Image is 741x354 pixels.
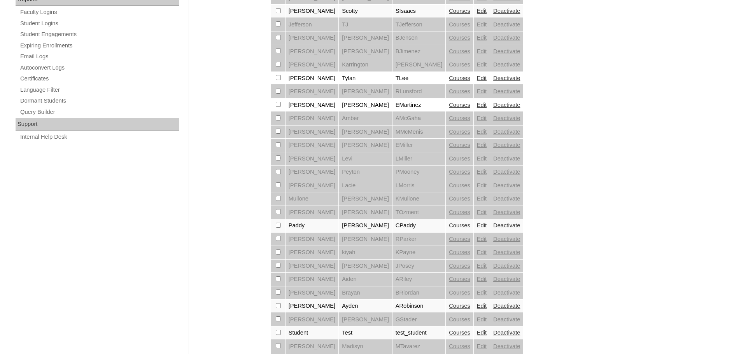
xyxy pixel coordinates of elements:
a: Courses [449,155,470,162]
a: Deactivate [493,276,520,282]
td: [PERSON_NAME] [286,233,339,246]
a: Deactivate [493,129,520,135]
td: [PERSON_NAME] [286,99,339,112]
a: Courses [449,316,470,323]
a: Deactivate [493,249,520,255]
a: Courses [449,115,470,121]
a: Deactivate [493,195,520,202]
td: Levi [339,152,392,166]
a: Edit [477,303,487,309]
a: Edit [477,75,487,81]
a: Internal Help Desk [19,132,179,142]
td: test_student [392,326,446,340]
a: Deactivate [493,236,520,242]
td: Madisyn [339,340,392,353]
td: TJ [339,18,392,31]
td: [PERSON_NAME] [339,206,392,219]
td: [PERSON_NAME] [286,340,339,353]
a: Deactivate [493,21,520,28]
a: Edit [477,48,487,54]
td: Scotty [339,5,392,18]
a: Edit [477,209,487,215]
a: Edit [477,236,487,242]
a: Courses [449,61,470,68]
td: MMcMenis [392,126,446,139]
a: Courses [449,222,470,228]
a: Courses [449,209,470,215]
td: [PERSON_NAME] [339,233,392,246]
a: Language Filter [19,85,179,95]
td: PMooney [392,166,446,179]
td: BJensen [392,31,446,45]
td: MTavarez [392,340,446,353]
a: Courses [449,35,470,41]
a: Faculty Logins [19,7,179,17]
a: Deactivate [493,263,520,269]
td: [PERSON_NAME] [286,5,339,18]
a: Edit [477,222,487,228]
td: Aiden [339,273,392,286]
td: RLunsford [392,85,446,98]
a: Deactivate [493,209,520,215]
a: Expiring Enrollments [19,41,179,51]
td: [PERSON_NAME] [339,31,392,45]
td: Peyton [339,166,392,179]
td: RParker [392,233,446,246]
a: Deactivate [493,75,520,81]
a: Autoconvert Logs [19,63,179,73]
a: Edit [477,142,487,148]
td: JPosey [392,260,446,273]
td: [PERSON_NAME] [286,300,339,313]
a: Courses [449,343,470,349]
a: Deactivate [493,102,520,108]
td: CPaddy [392,219,446,232]
a: Deactivate [493,289,520,296]
a: Edit [477,195,487,202]
a: Deactivate [493,303,520,309]
td: [PERSON_NAME] [286,112,339,125]
a: Edit [477,21,487,28]
td: LMorris [392,179,446,192]
td: [PERSON_NAME] [286,206,339,219]
td: TOzment [392,206,446,219]
td: SIsaacs [392,5,446,18]
a: Deactivate [493,48,520,54]
a: Deactivate [493,142,520,148]
td: [PERSON_NAME] [286,273,339,286]
td: [PERSON_NAME] [339,45,392,58]
td: Jefferson [286,18,339,31]
a: Deactivate [493,222,520,228]
td: ARobinson [392,300,446,313]
a: Edit [477,249,487,255]
a: Deactivate [493,343,520,349]
td: [PERSON_NAME] [286,85,339,98]
td: [PERSON_NAME] [286,58,339,71]
td: [PERSON_NAME] [339,260,392,273]
a: Certificates [19,74,179,84]
a: Courses [449,8,470,14]
td: [PERSON_NAME] [286,166,339,179]
td: Lacie [339,179,392,192]
td: EMartinez [392,99,446,112]
a: Edit [477,169,487,175]
td: [PERSON_NAME] [339,313,392,326]
td: [PERSON_NAME] [286,126,339,139]
a: Edit [477,35,487,41]
td: kiyah [339,246,392,259]
a: Courses [449,249,470,255]
td: [PERSON_NAME] [286,152,339,166]
td: [PERSON_NAME] [286,45,339,58]
td: [PERSON_NAME] [339,99,392,112]
td: Tylan [339,72,392,85]
a: Courses [449,263,470,269]
a: Courses [449,182,470,188]
a: Deactivate [493,330,520,336]
td: BJimenez [392,45,446,58]
td: [PERSON_NAME] [286,179,339,192]
a: Courses [449,303,470,309]
a: Deactivate [493,35,520,41]
a: Edit [477,115,487,121]
td: [PERSON_NAME] [286,286,339,300]
td: Mullone [286,192,339,206]
td: [PERSON_NAME] [286,260,339,273]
